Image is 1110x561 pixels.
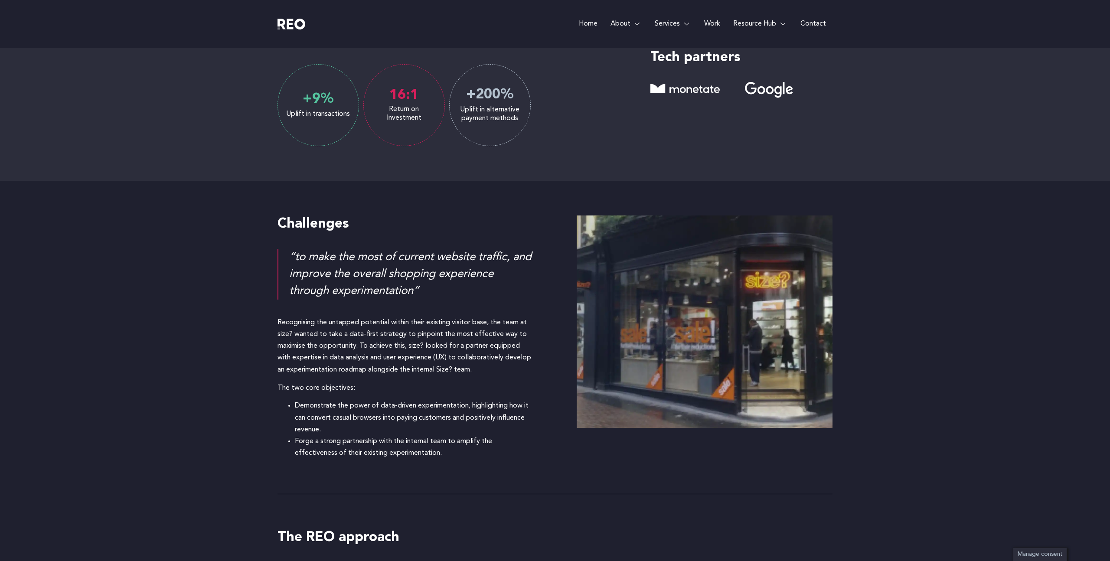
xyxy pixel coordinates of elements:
[295,436,533,459] li: Forge a strong partnership with the internal team to amplify the effectiveness of their existing ...
[278,110,359,118] div: Uplift in transactions
[277,529,832,547] h4: The REO approach
[277,215,533,234] h4: Challenges
[277,317,533,376] div: Recognising the untapped potential within their existing visitor base, the team at size? wanted t...
[450,88,476,103] span: +
[406,88,444,102] span: :1
[320,92,359,107] span: %
[364,105,444,122] div: Return on Investment
[450,105,530,123] div: Uplift in alternative payment methods
[1018,551,1062,557] span: Manage consent
[295,400,533,436] li: Demonstrate the power of data-driven experimentation, highlighting how it can convert casual brow...
[650,49,832,67] h4: Tech partners
[312,92,320,107] span: 9
[500,88,530,103] span: %
[289,249,533,300] div: “to make the most of current website traffic, and improve the overall shopping experience through...
[476,88,500,103] span: 200
[277,382,533,394] p: The two core objectives:
[389,88,406,102] span: 16
[278,92,312,107] span: +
